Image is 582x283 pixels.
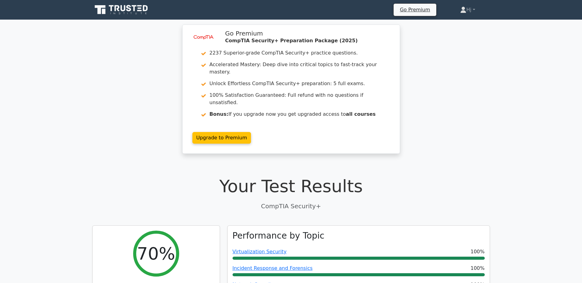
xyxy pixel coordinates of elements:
a: Hj [445,4,490,16]
a: Virtualization Security [233,249,287,255]
h2: 70% [137,243,175,264]
span: 100% [471,265,485,272]
a: Go Premium [396,6,434,14]
p: CompTIA Security+ [92,202,490,211]
h3: Performance by Topic [233,231,325,241]
a: Upgrade to Premium [192,132,251,144]
h1: Your Test Results [92,176,490,196]
a: Incident Response and Forensics [233,265,313,271]
span: 100% [471,248,485,255]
